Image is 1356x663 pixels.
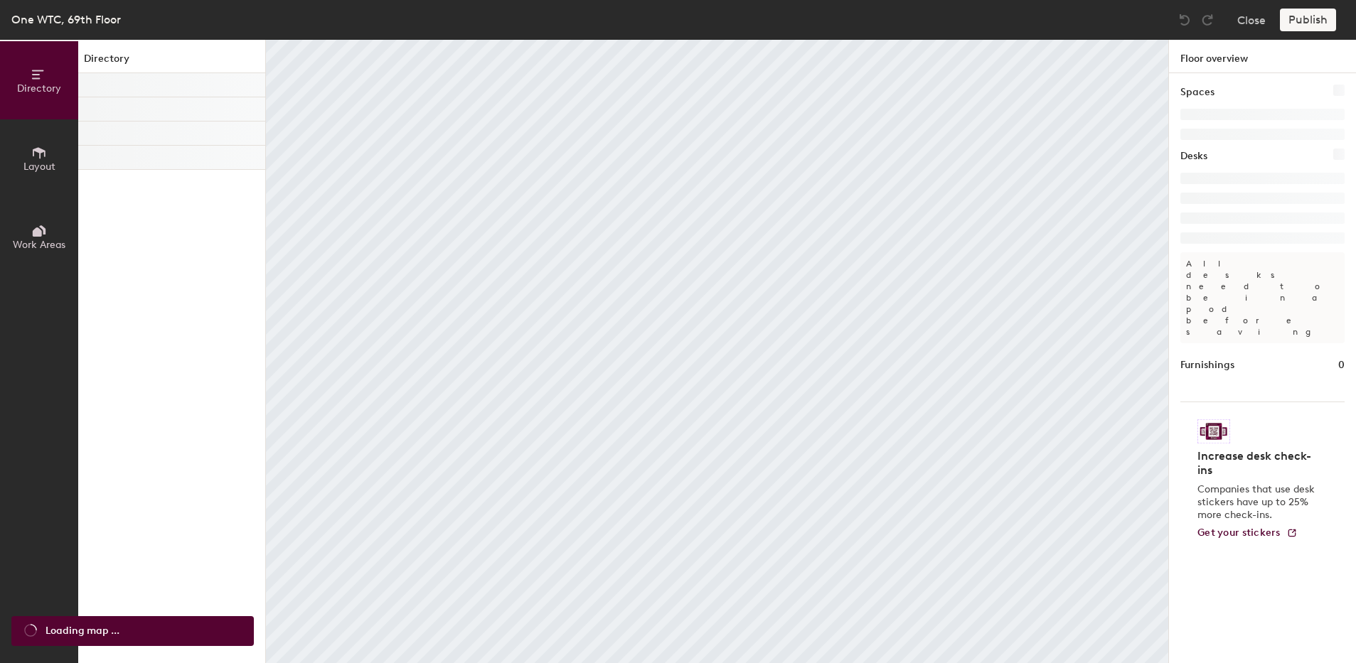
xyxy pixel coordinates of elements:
[11,11,121,28] div: One WTC, 69th Floor
[23,161,55,173] span: Layout
[1169,40,1356,73] h1: Floor overview
[1197,449,1319,478] h4: Increase desk check-ins
[78,51,265,73] h1: Directory
[1237,9,1266,31] button: Close
[17,82,61,95] span: Directory
[1180,252,1345,343] p: All desks need to be in a pod before saving
[1197,419,1230,443] img: Sticker logo
[1178,13,1192,27] img: Undo
[1197,527,1298,539] a: Get your stickers
[1197,527,1281,539] span: Get your stickers
[1180,85,1214,100] h1: Spaces
[1197,483,1319,522] p: Companies that use desk stickers have up to 25% more check-ins.
[46,623,119,639] span: Loading map ...
[266,40,1168,663] canvas: Map
[1180,149,1207,164] h1: Desks
[13,239,65,251] span: Work Areas
[1338,357,1345,373] h1: 0
[1180,357,1234,373] h1: Furnishings
[1200,13,1214,27] img: Redo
